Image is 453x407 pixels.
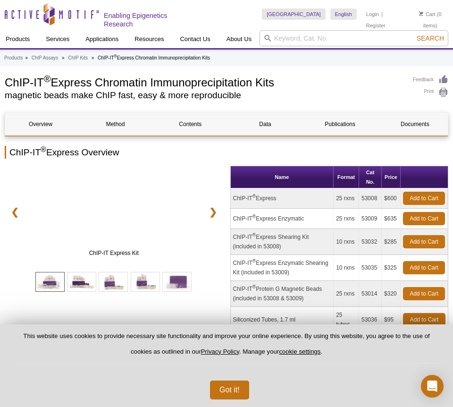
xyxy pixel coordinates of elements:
a: ❮ [5,201,25,223]
a: [GEOGRAPHIC_DATA] [262,8,326,20]
td: $635 [382,209,401,229]
a: Print [413,87,448,98]
td: 53032 [359,229,382,255]
sup: ® [252,284,256,289]
a: Contents [155,113,226,136]
td: 25 rxns [334,188,359,209]
a: Publications [305,113,376,136]
a: Cart [419,11,436,17]
td: 53009 [359,209,382,229]
sup: ® [44,74,51,84]
td: $320 [382,281,401,307]
a: Method [80,113,151,136]
a: ChIP Assays [32,54,59,62]
td: 53014 [359,281,382,307]
sup: ® [41,145,46,153]
td: 53035 [359,255,382,281]
li: » [92,55,94,60]
th: Price [382,166,401,188]
a: Feedback [413,75,448,85]
img: Your Cart [419,11,423,16]
p: This website uses cookies to provide necessary site functionality and improve your online experie... [15,332,438,364]
a: Privacy Policy [201,348,239,355]
a: Add to Cart [403,192,445,205]
a: Add to Cart [403,287,445,300]
a: Services [40,30,75,48]
td: ChIP-IT Express Enzymatic Shearing Kit (included in 53009) [231,255,334,281]
th: Format [334,166,359,188]
sup: ® [252,194,256,199]
h2: magnetic beads make ChIP fast, easy & more reproducible [5,91,403,100]
h2: ChIP-IT Express Overview [5,146,448,159]
a: Login [366,11,379,17]
a: Contact Us [174,30,216,48]
a: About Us [221,30,257,48]
span: ChIP-IT Express Kit [26,248,201,258]
td: 53008 [359,188,382,209]
td: ChIP-IT Protein G Magnetic Beads (included in 53008 & 53009) [231,281,334,307]
a: Resources [129,30,169,48]
input: Keyword, Cat. No. [260,30,448,46]
td: $95 [382,307,401,333]
li: ChIP-IT Express Chromatin Immunoprecipitation Kits [98,55,210,60]
a: Documents [379,113,450,136]
button: cookie settings [279,348,320,355]
td: ChIP-IT Express Shearing Kit (included in 53008) [231,229,334,255]
li: » [62,55,65,60]
td: $285 [382,229,401,255]
a: Add to Cart [403,261,445,274]
div: Open Intercom Messenger [421,375,444,398]
a: ❯ [203,201,223,223]
th: Cat No. [359,166,382,188]
td: 25 rxns [334,209,359,229]
a: Add to Cart [403,235,445,248]
sup: ® [252,258,256,263]
a: English [330,8,357,20]
td: Siliconized Tubes, 1.7 ml [231,307,334,333]
h1: ChIP-IT Express Chromatin Immunoprecipitation Kits [5,75,403,89]
a: Add to Cart [403,313,445,326]
li: » [25,55,28,60]
a: Products [4,54,23,62]
td: ChIP-IT Express [231,188,334,209]
td: 25 tubes [334,307,359,333]
td: 10 rxns [334,229,359,255]
a: Add to Cart [403,212,445,225]
a: Overview [5,113,76,136]
sup: ® [252,214,256,219]
button: Got it! [210,381,249,399]
a: ChIP Kits [68,54,88,62]
td: 53036 [359,307,382,333]
sup: ® [114,53,117,58]
sup: ® [252,232,256,237]
td: ChIP-IT Express Enzymatic [231,209,334,229]
th: Name [231,166,334,188]
li: | [381,8,383,20]
td: 25 rxns [334,281,359,307]
h2: Enabling Epigenetics Research [104,11,194,28]
span: Search [417,34,444,42]
button: Search [414,34,447,42]
li: (0 items) [412,8,448,31]
a: Applications [80,30,124,48]
a: Register [366,22,386,29]
td: $600 [382,188,401,209]
td: $325 [382,255,401,281]
a: Data [230,113,301,136]
td: 10 rxns [334,255,359,281]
